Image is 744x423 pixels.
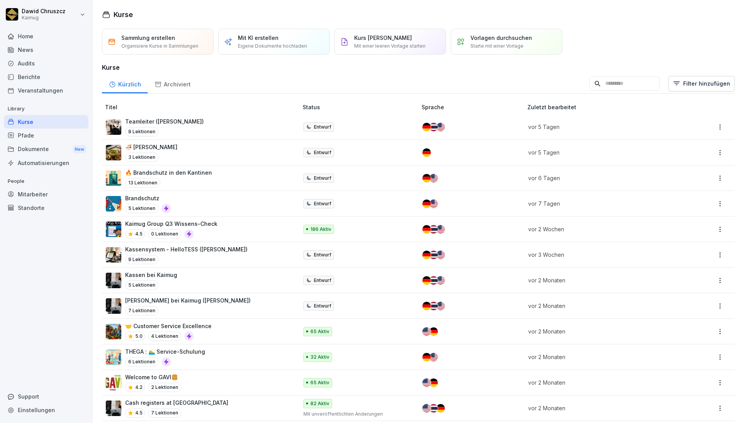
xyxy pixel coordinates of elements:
[125,178,160,187] p: 13 Lektionen
[422,103,524,111] p: Sprache
[102,74,148,93] div: Kürzlich
[106,247,121,263] img: k4tsflh0pn5eas51klv85bn1.png
[314,175,331,182] p: Entwurf
[4,187,88,201] div: Mitarbeiter
[422,276,431,285] img: de.svg
[310,379,329,386] p: 65 Aktiv
[422,327,431,336] img: us.svg
[125,220,217,228] p: Kaimug Group Q3 Wissens-Check
[422,174,431,182] img: de.svg
[125,169,212,177] p: 🔥 Brandschutz in den Kantinen
[106,273,121,288] img: dl77onhohrz39aq74lwupjv4.png
[429,353,438,361] img: us.svg
[135,384,143,391] p: 4.2
[436,302,445,310] img: us.svg
[125,117,204,126] p: Teamleiter ([PERSON_NAME])
[125,143,177,151] p: 🍜 [PERSON_NAME]
[310,328,329,335] p: 65 Aktiv
[22,8,65,15] p: Dawid Chruszcz
[148,74,197,93] a: Archiviert
[528,199,672,208] p: vor 7 Tagen
[4,156,88,170] div: Automatisierungen
[422,302,431,310] img: de.svg
[125,204,158,213] p: 5 Lektionen
[125,399,228,407] p: Cash registers at [GEOGRAPHIC_DATA]
[528,251,672,259] p: vor 3 Wochen
[121,34,175,42] p: Sammlung erstellen
[470,34,532,42] p: Vorlagen durchsuchen
[354,43,425,50] p: Mit einer leeren Vorlage starten
[429,404,438,413] img: th.svg
[528,148,672,156] p: vor 5 Tagen
[354,34,412,42] p: Kurs [PERSON_NAME]
[429,302,438,310] img: th.svg
[4,84,88,97] div: Veranstaltungen
[4,57,88,70] a: Audits
[314,251,331,258] p: Entwurf
[429,251,438,259] img: th.svg
[429,276,438,285] img: th.svg
[429,174,438,182] img: us.svg
[4,70,88,84] a: Berichte
[148,229,181,239] p: 0 Lektionen
[125,322,212,330] p: 🤝 Customer Service Excellence
[436,404,445,413] img: de.svg
[429,199,438,208] img: us.svg
[125,194,171,202] p: Brandschutz
[148,383,181,392] p: 2 Lektionen
[135,409,143,416] p: 4.5
[125,296,251,304] p: [PERSON_NAME] bei Kaimug ([PERSON_NAME])
[422,123,431,131] img: de.svg
[429,327,438,336] img: de.svg
[238,34,279,42] p: Mit KI erstellen
[310,226,331,233] p: 186 Aktiv
[436,225,445,234] img: us.svg
[422,199,431,208] img: de.svg
[429,378,438,387] img: de.svg
[4,43,88,57] a: News
[314,277,331,284] p: Entwurf
[102,63,735,72] h3: Kurse
[4,201,88,215] a: Standorte
[106,324,121,339] img: t4pbym28f6l0mdwi5yze01sv.png
[135,230,143,237] p: 4.5
[314,200,331,207] p: Entwurf
[105,103,300,111] p: Titel
[422,353,431,361] img: de.svg
[4,103,88,115] p: Library
[310,400,329,407] p: 82 Aktiv
[4,403,88,417] a: Einstellungen
[106,375,121,390] img: j3qvtondn2pyyk0uswimno35.png
[22,15,65,21] p: Kaimug
[422,225,431,234] img: de.svg
[436,123,445,131] img: us.svg
[470,43,524,50] p: Starte mit einer Vorlage
[422,404,431,413] img: us.svg
[527,103,682,111] p: Zuletzt bearbeitet
[314,149,331,156] p: Entwurf
[314,124,331,131] p: Entwurf
[422,378,431,387] img: us.svg
[4,29,88,43] a: Home
[528,302,672,310] p: vor 2 Monaten
[422,251,431,259] img: de.svg
[528,378,672,387] p: vor 2 Monaten
[528,276,672,284] p: vor 2 Monaten
[125,255,158,264] p: 9 Lektionen
[528,404,672,412] p: vor 2 Monaten
[4,142,88,156] div: Dokumente
[125,245,248,253] p: Kassensystem - HelloTESS ([PERSON_NAME])
[314,303,331,310] p: Entwurf
[422,148,431,157] img: de.svg
[429,225,438,234] img: th.svg
[4,175,88,187] p: People
[668,76,735,91] button: Filter hinzufügen
[528,353,672,361] p: vor 2 Monaten
[148,408,181,418] p: 7 Lektionen
[125,347,205,356] p: THEGA : 🏊‍♂️ Service-Schulung
[125,357,158,366] p: 6 Lektionen
[121,43,198,50] p: Organisiere Kurse in Sammlungen
[125,280,158,290] p: 5 Lektionen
